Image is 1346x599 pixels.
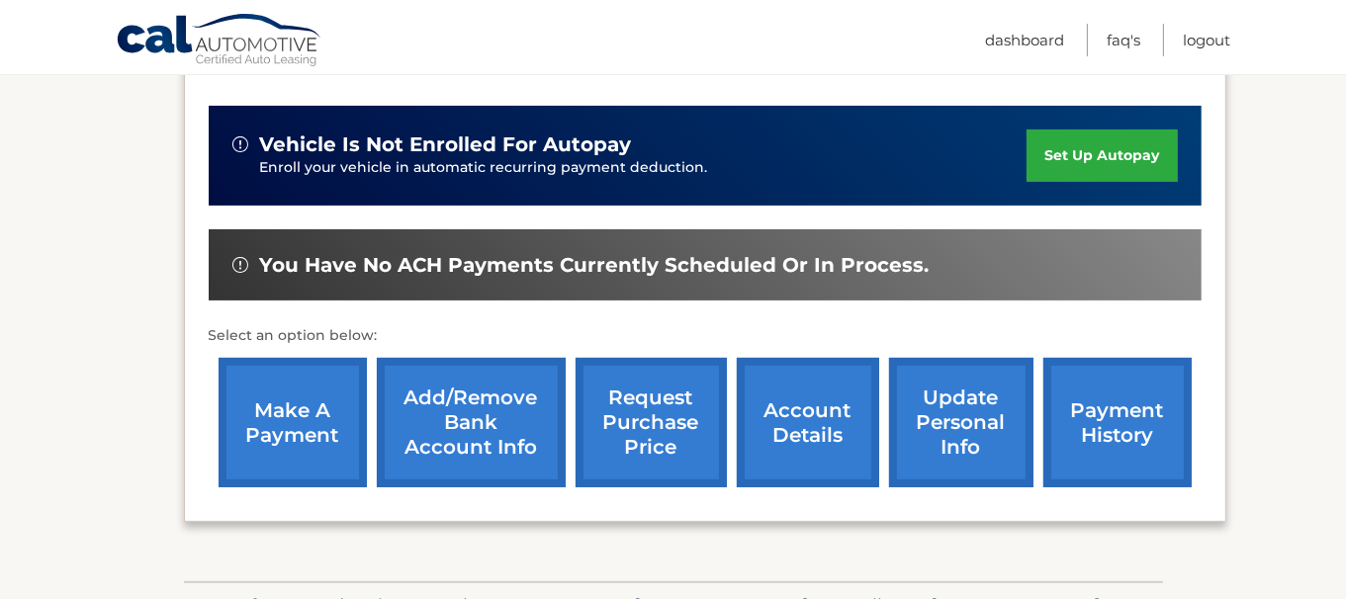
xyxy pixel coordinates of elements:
a: Dashboard [985,24,1064,56]
a: make a payment [219,358,367,487]
a: FAQ's [1107,24,1140,56]
a: account details [737,358,879,487]
a: Add/Remove bank account info [377,358,566,487]
a: request purchase price [576,358,727,487]
p: Select an option below: [209,324,1202,348]
a: set up autopay [1027,129,1177,182]
img: alert-white.svg [232,136,248,152]
a: Cal Automotive [116,13,323,70]
a: payment history [1043,358,1192,487]
a: Logout [1183,24,1230,56]
p: Enroll your vehicle in automatic recurring payment deduction. [260,157,1028,179]
span: vehicle is not enrolled for autopay [260,132,632,157]
a: update personal info [889,358,1033,487]
span: You have no ACH payments currently scheduled or in process. [260,253,930,278]
img: alert-white.svg [232,257,248,273]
